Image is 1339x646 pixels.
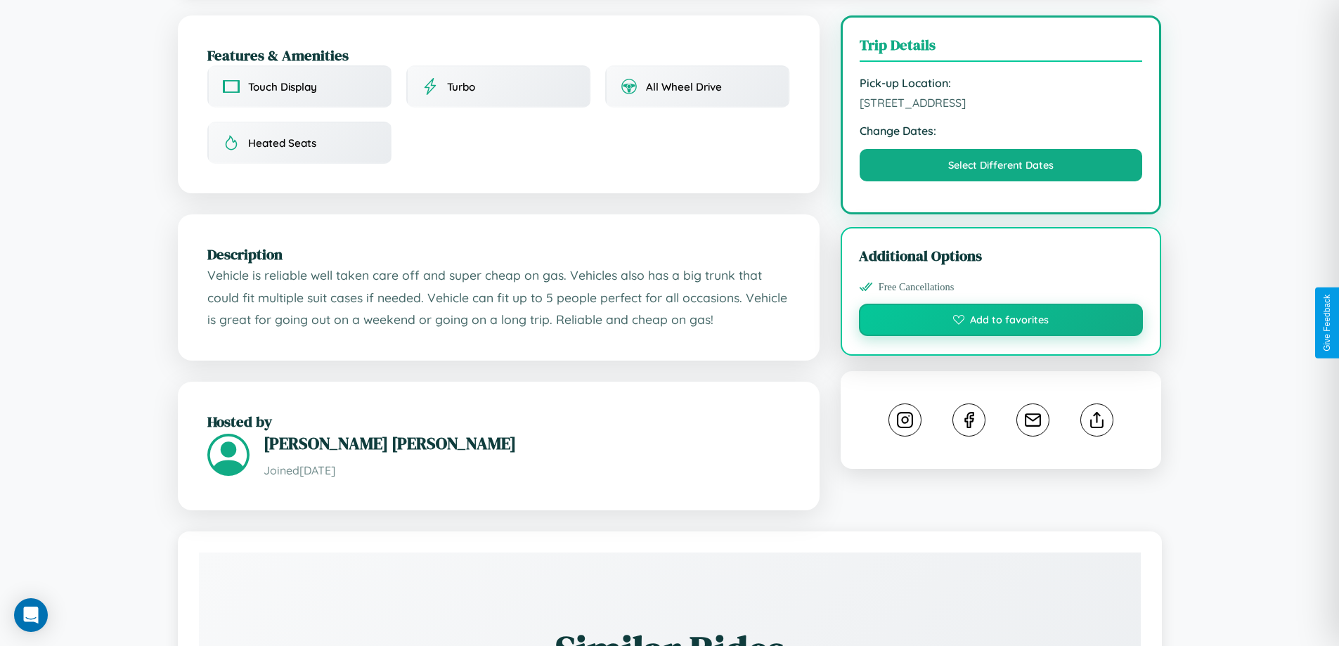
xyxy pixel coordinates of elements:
span: [STREET_ADDRESS] [860,96,1143,110]
button: Add to favorites [859,304,1144,336]
div: Give Feedback [1322,295,1332,351]
button: Select Different Dates [860,149,1143,181]
h2: Description [207,244,790,264]
h3: Additional Options [859,245,1144,266]
span: Turbo [447,80,475,93]
span: Touch Display [248,80,317,93]
h3: [PERSON_NAME] [PERSON_NAME] [264,432,790,455]
h3: Trip Details [860,34,1143,62]
span: All Wheel Drive [646,80,722,93]
p: Vehicle is reliable well taken care off and super cheap on gas. Vehicles also has a big trunk tha... [207,264,790,331]
h2: Features & Amenities [207,45,790,65]
p: Joined [DATE] [264,460,790,481]
h2: Hosted by [207,411,790,432]
strong: Change Dates: [860,124,1143,138]
strong: Pick-up Location: [860,76,1143,90]
span: Heated Seats [248,136,316,150]
span: Free Cancellations [879,281,955,293]
div: Open Intercom Messenger [14,598,48,632]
